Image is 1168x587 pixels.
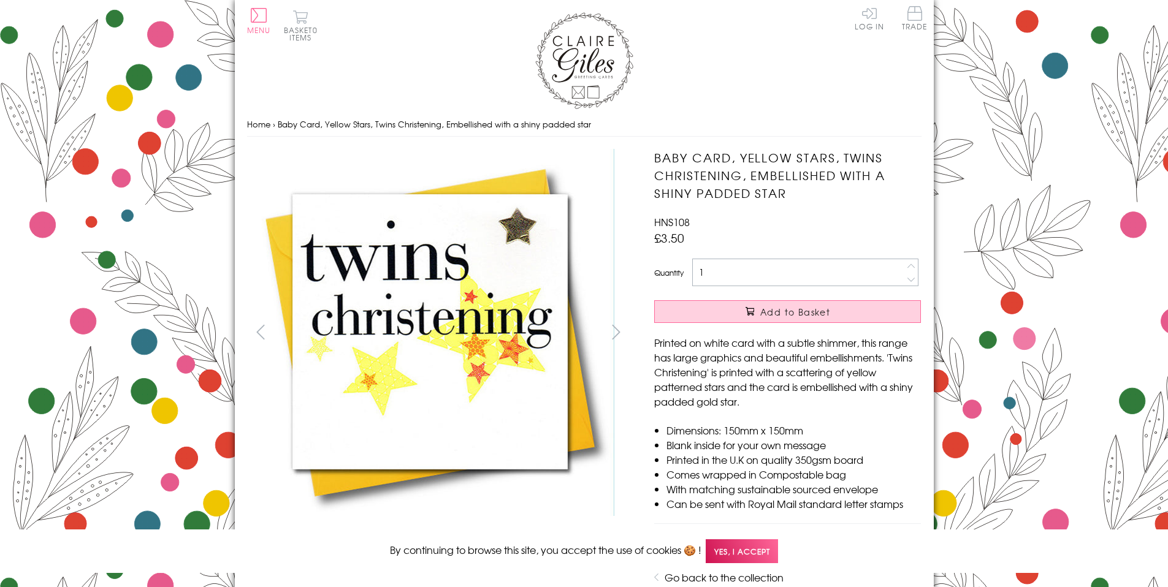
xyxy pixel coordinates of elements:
[654,149,921,202] h1: Baby Card, Yellow Stars, Twins Christening, Embellished with a shiny padded star
[247,25,271,36] span: Menu
[247,118,270,130] a: Home
[665,570,784,585] a: Go back to the collection
[278,118,591,130] span: Baby Card, Yellow Stars, Twins Christening, Embellished with a shiny padded star
[654,267,684,278] label: Quantity
[666,423,921,437] li: Dimensions: 150mm x 150mm
[284,10,318,41] button: Basket0 items
[654,300,921,323] button: Add to Basket
[666,437,921,452] li: Blank inside for your own message
[247,318,275,346] button: prev
[246,149,614,516] img: Baby Card, Yellow Stars, Twins Christening, Embellished with a shiny padded star
[855,6,884,30] a: Log In
[902,6,928,32] a: Trade
[273,118,275,130] span: ›
[666,452,921,467] li: Printed in the U.K on quality 350gsm board
[289,25,318,43] span: 0 items
[654,229,684,246] span: £3.50
[247,8,271,34] button: Menu
[247,112,922,137] nav: breadcrumbs
[654,214,690,229] span: HNS108
[666,467,921,482] li: Comes wrapped in Compostable bag
[760,306,830,318] span: Add to Basket
[666,496,921,511] li: Can be sent with Royal Mail standard letter stamps
[666,482,921,496] li: With matching sustainable sourced envelope
[706,539,778,563] span: Yes, I accept
[602,318,630,346] button: next
[630,149,998,517] img: Baby Card, Yellow Stars, Twins Christening, Embellished with a shiny padded star
[902,6,928,30] span: Trade
[654,335,921,409] p: Printed on white card with a subtle shimmer, this range has large graphics and beautiful embellis...
[535,12,633,109] img: Claire Giles Greetings Cards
